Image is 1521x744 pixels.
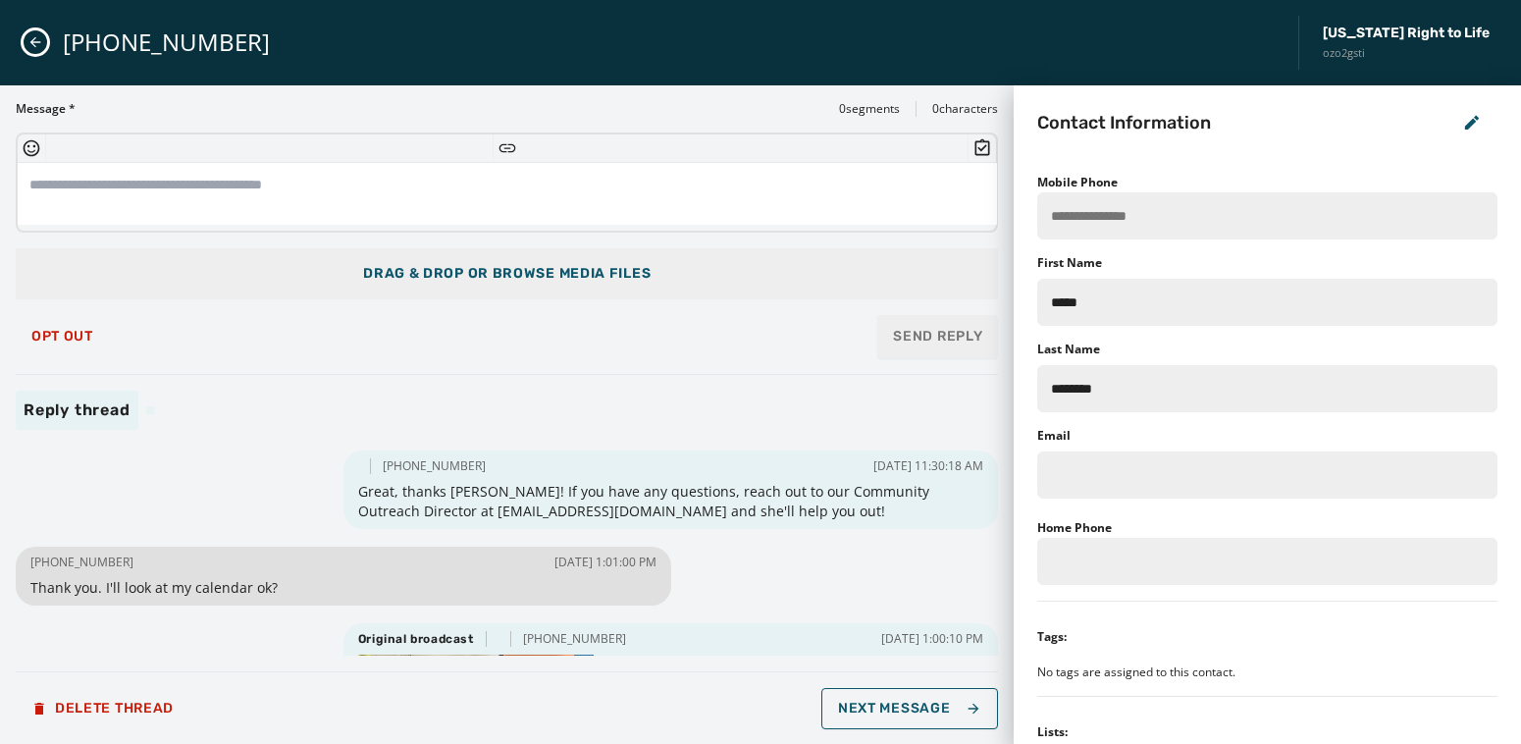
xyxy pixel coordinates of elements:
label: Email [1037,428,1071,444]
h2: Contact Information [1037,109,1211,136]
label: First Name [1037,255,1102,271]
span: [PHONE_NUMBER] [383,458,486,474]
span: 0 segments [839,101,900,117]
span: [PHONE_NUMBER] [523,631,626,647]
span: Next Message [838,701,981,717]
span: Original broadcast [358,631,474,647]
span: ozo2gsti [1323,45,1490,62]
span: [DATE] 11:30:18 AM [873,458,983,474]
span: Drag & Drop or browse media files [363,264,651,284]
label: Home Phone [1037,519,1112,536]
span: [DATE] 1:01:00 PM [554,555,656,570]
div: Lists: [1037,724,1068,740]
span: Thank you. I'll look at my calendar ok? [30,578,656,598]
div: No tags are assigned to this contact. [1037,664,1497,680]
button: Insert Survey [972,138,992,158]
span: Send Reply [893,327,982,346]
button: Next Message [821,688,998,729]
span: [US_STATE] Right to Life [1323,24,1490,43]
span: Great, thanks [PERSON_NAME]! If you have any questions, reach out to our Community Outreach Direc... [358,482,984,521]
label: Mobile Phone [1037,174,1118,190]
div: Tags: [1037,629,1067,645]
span: [DATE] 1:00:10 PM [881,631,983,647]
button: Insert Short Link [498,138,517,158]
span: 0 characters [932,101,998,117]
button: Send Reply [877,315,998,358]
label: Last Name [1037,342,1100,357]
